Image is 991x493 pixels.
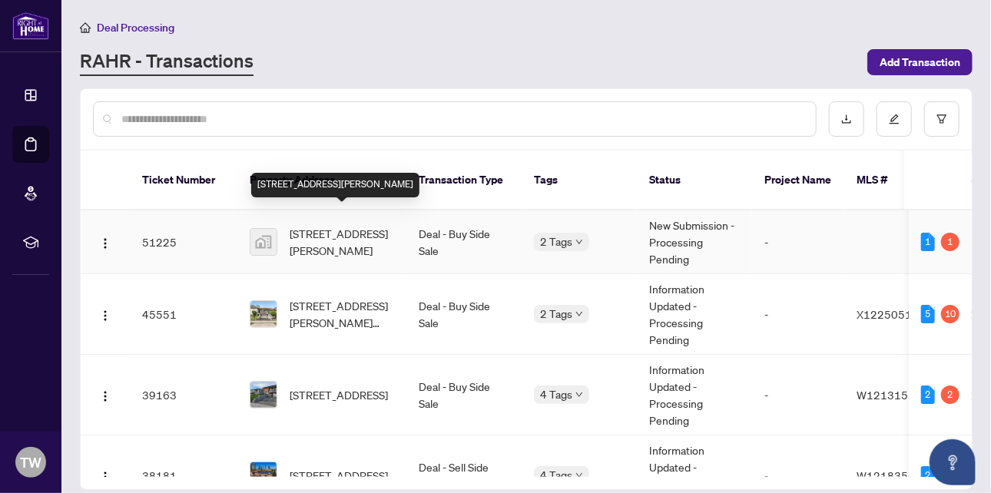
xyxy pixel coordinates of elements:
[540,466,572,484] span: 4 Tags
[930,439,976,485] button: Open asap
[522,151,637,210] th: Tags
[637,210,752,274] td: New Submission - Processing Pending
[752,355,844,435] td: -
[290,386,388,403] span: [STREET_ADDRESS]
[130,274,237,355] td: 45551
[941,233,960,251] div: 1
[941,305,960,323] div: 10
[540,305,572,323] span: 2 Tags
[80,48,254,76] a: RAHR - Transactions
[889,114,900,124] span: edit
[575,310,583,318] span: down
[752,274,844,355] td: -
[130,151,237,210] th: Ticket Number
[921,305,935,323] div: 5
[80,22,91,33] span: home
[924,101,960,137] button: filter
[921,466,935,485] div: 2
[250,301,277,327] img: thumbnail-img
[406,355,522,435] td: Deal - Buy Side Sale
[877,101,912,137] button: edit
[857,468,922,482] span: W12183542
[857,307,919,321] span: X12250511
[93,302,118,326] button: Logo
[93,382,118,407] button: Logo
[406,151,522,210] th: Transaction Type
[936,114,947,124] span: filter
[99,309,111,322] img: Logo
[237,151,406,210] th: Property Address
[99,471,111,483] img: Logo
[575,238,583,246] span: down
[844,151,936,210] th: MLS #
[250,382,277,408] img: thumbnail-img
[880,50,960,74] span: Add Transaction
[99,390,111,402] img: Logo
[97,21,174,35] span: Deal Processing
[290,297,394,331] span: [STREET_ADDRESS][PERSON_NAME][PERSON_NAME]
[637,355,752,435] td: Information Updated - Processing Pending
[93,463,118,488] button: Logo
[941,385,960,404] div: 2
[99,237,111,250] img: Logo
[752,210,844,274] td: -
[130,210,237,274] td: 51225
[921,233,935,251] div: 1
[857,388,922,402] span: W12131554
[752,151,844,210] th: Project Name
[406,210,522,274] td: Deal - Buy Side Sale
[20,452,41,473] span: TW
[540,233,572,250] span: 2 Tags
[637,151,752,210] th: Status
[637,274,752,355] td: Information Updated - Processing Pending
[290,225,394,259] span: [STREET_ADDRESS][PERSON_NAME]
[12,12,49,40] img: logo
[406,274,522,355] td: Deal - Buy Side Sale
[290,467,388,484] span: [STREET_ADDRESS]
[829,101,864,137] button: download
[867,49,973,75] button: Add Transaction
[841,114,852,124] span: download
[250,462,277,488] img: thumbnail-img
[251,173,419,197] div: [STREET_ADDRESS][PERSON_NAME]
[540,385,572,403] span: 4 Tags
[250,229,277,255] img: thumbnail-img
[575,471,583,479] span: down
[575,391,583,399] span: down
[130,355,237,435] td: 39163
[93,230,118,254] button: Logo
[921,385,935,404] div: 2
